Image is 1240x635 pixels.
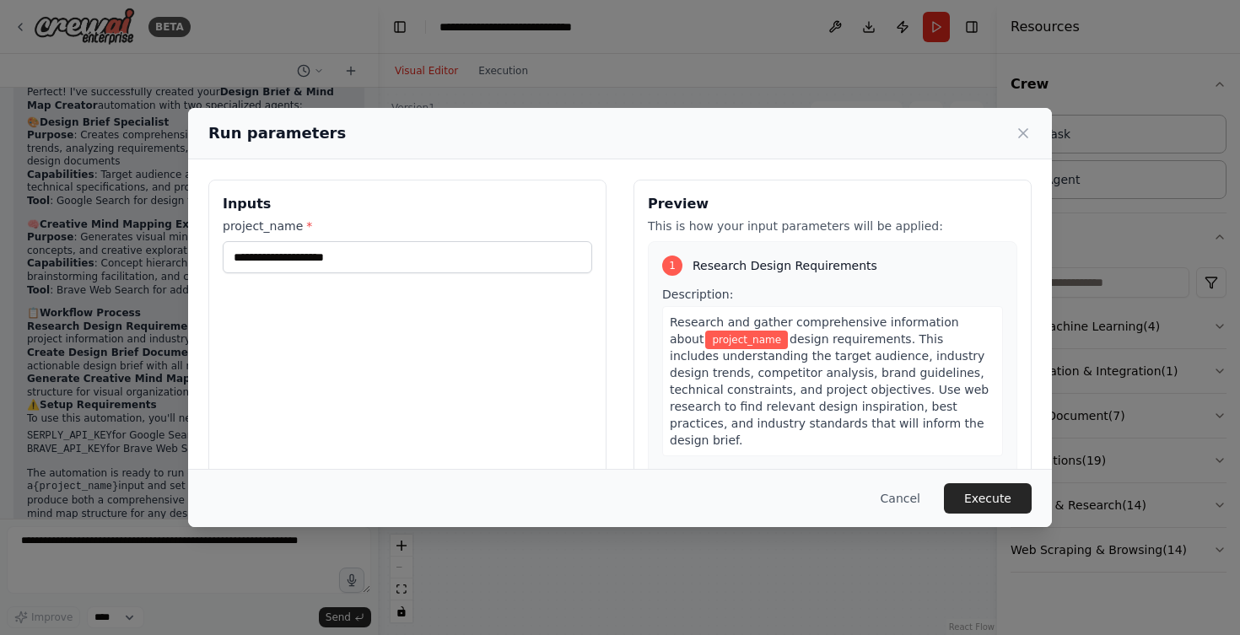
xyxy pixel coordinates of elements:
span: Variable: project_name [705,331,788,349]
span: design requirements. This includes understanding the target audience, industry design trends, com... [670,332,989,447]
h3: Preview [648,194,1017,214]
button: Cancel [867,483,934,514]
div: 1 [662,256,682,276]
h3: Inputs [223,194,592,214]
span: Research Design Requirements [693,257,877,274]
p: This is how your input parameters will be applied: [648,218,1017,234]
label: project_name [223,218,592,234]
span: Description: [662,288,733,301]
span: Research and gather comprehensive information about [670,315,959,346]
h2: Run parameters [208,121,346,145]
button: Execute [944,483,1032,514]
